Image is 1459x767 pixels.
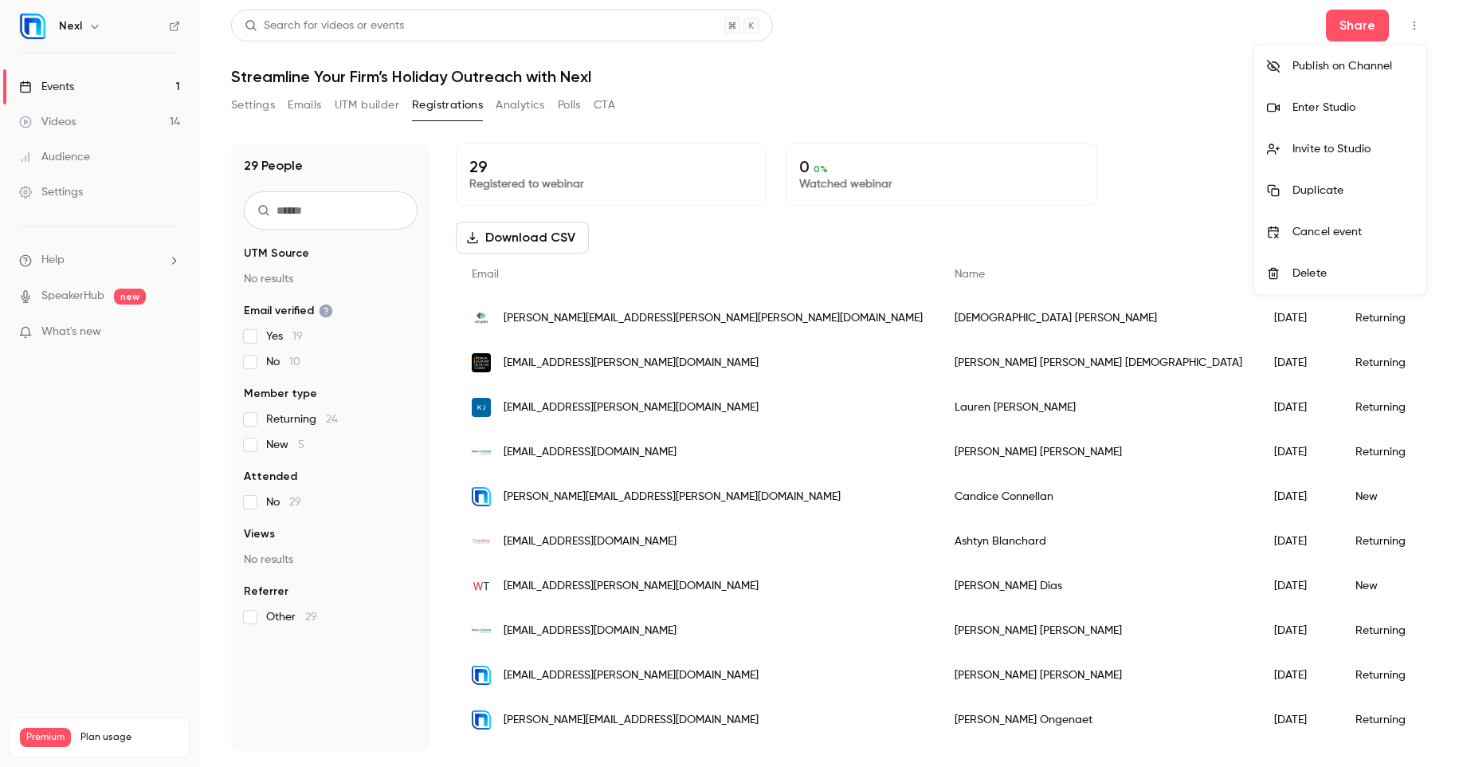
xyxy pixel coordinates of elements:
div: Duplicate [1292,183,1414,199]
div: Publish on Channel [1292,58,1414,74]
div: Cancel event [1292,224,1414,240]
div: Invite to Studio [1292,141,1414,157]
div: Enter Studio [1292,100,1414,116]
div: Delete [1292,265,1414,281]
